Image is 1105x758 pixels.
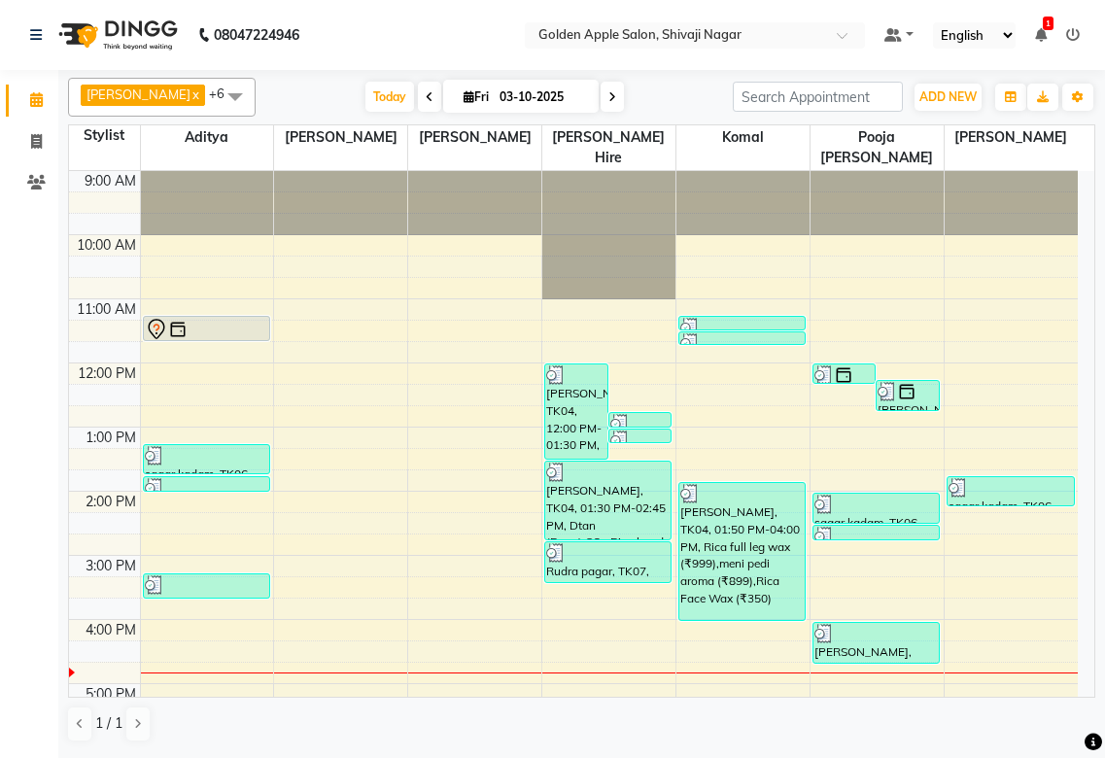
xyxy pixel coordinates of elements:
div: Stylist [69,125,140,146]
div: 5:00 PM [82,684,140,705]
div: [PERSON_NAME], TK04, 01:50 PM-04:00 PM, Rica full leg wax (₹999),meni pedi aroma (₹899),Rica Face... [679,483,805,620]
span: [PERSON_NAME] Hire [542,125,675,170]
div: sagar kadam, TK06, 01:15 PM-01:44 PM, Mens Hair Cut [144,445,269,473]
div: 2:00 PM [82,492,140,512]
span: Today [365,82,414,112]
span: [PERSON_NAME] [408,125,541,150]
span: 1 / 1 [95,713,122,734]
div: [PERSON_NAME], TK05, 12:45 PM-01:00 PM, Eyebrows [609,413,672,427]
div: 4:00 PM [82,620,140,640]
span: [PERSON_NAME] [274,125,407,150]
div: [PERSON_NAME], TK05, 01:00 PM-01:15 PM, Rica upper lip [609,430,672,442]
input: Search Appointment [733,82,903,112]
span: komal [676,125,810,150]
div: sagar kadam, TK06, 02:00 PM-02:30 PM, Hair Cut H3 [813,494,939,523]
span: [PERSON_NAME] [86,86,190,102]
a: 1 [1035,26,1047,44]
div: 11:00 AM [73,299,140,320]
span: [PERSON_NAME] [945,125,1078,150]
button: ADD NEW [915,84,982,111]
div: [PERSON_NAME], TK02, 11:30 AM-11:35 AM, Forehead [679,332,805,344]
span: Aditya [141,125,274,150]
div: sagar kadam, TK06, 01:45 PM-02:00 PM, Mens Beared [144,477,269,491]
span: Fri [459,89,494,104]
img: logo [50,8,183,62]
span: pooja [PERSON_NAME] [811,125,944,170]
a: x [190,86,199,102]
b: 08047224946 [214,8,299,62]
span: 1 [1043,17,1053,30]
div: Rudra pagar, TK07, 02:45 PM-03:25 PM, meni pedi [545,542,671,582]
div: [PERSON_NAME], TK03, 12:00 PM-12:20 PM, Regular wash with semi dry [813,364,876,383]
div: [PERSON_NAME], TK01, 11:15 AM-11:40 AM, Mens Hair Wash with cut [144,317,269,340]
div: [PERSON_NAME], TK03, 12:15 PM-12:45 PM, Hair Cut H3 [877,381,939,410]
div: 10:00 AM [73,235,140,256]
input: 2025-10-03 [494,83,591,112]
div: 1:00 PM [82,428,140,448]
span: ADD NEW [919,89,977,104]
div: [PERSON_NAME], TK02, 11:15 AM-11:30 AM, Eyebrows [679,317,805,329]
span: +6 [209,86,239,101]
div: 3:00 PM [82,556,140,576]
div: [PERSON_NAME], TK04, 12:00 PM-01:30 PM, O3+ [545,364,607,459]
div: sagar kadam, TK06, 01:45 PM-02:14 PM, Mens Hair Cut (₹150) [948,477,1074,505]
div: 12:00 PM [74,363,140,384]
div: [PERSON_NAME], TK04, 01:30 PM-02:45 PM, Dtan (Raga),O3+,Rica hand wax (₹450),Rica under arms (₹70) [545,462,671,539]
div: 9:00 AM [81,171,140,191]
div: [PERSON_NAME] sir, TK08, 03:15 PM-03:40 PM, Mens Hair Wash with cut [144,574,269,598]
div: [PERSON_NAME], TK04, 04:00 PM-04:40 PM, meni pedi aroma (₹899) [813,623,939,663]
div: sagar kadam, TK06, 02:30 PM-02:45 PM, Eyebrows [813,526,939,539]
